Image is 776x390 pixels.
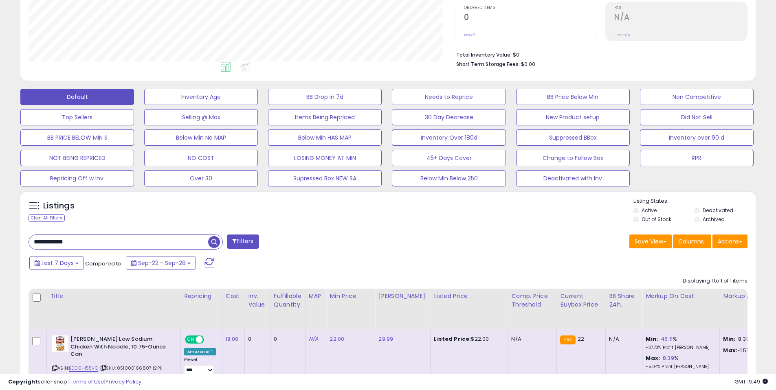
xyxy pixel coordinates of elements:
div: [PERSON_NAME] [378,292,427,300]
h2: 0 [464,13,597,24]
button: Columns [673,234,711,248]
img: 41HLxSUKQQS._SL40_.jpg [52,335,68,352]
div: % [646,355,713,370]
strong: Max: [723,346,737,354]
a: N/A [309,335,319,343]
div: % [646,335,713,351]
button: LOSING MONEY AT MIN [268,150,382,166]
button: BB Price Below Min [516,89,630,105]
p: -5.04% Profit [PERSON_NAME] [646,364,713,370]
div: 0 [248,335,264,343]
div: Markup on Cost [646,292,716,300]
button: BB Drop in 7d [268,89,382,105]
b: Short Term Storage Fees: [456,61,520,68]
small: Prev: N/A [614,33,630,37]
li: $0 [456,49,741,59]
button: Inventory over 90 d [640,129,754,146]
button: Change to Follow Box [516,150,630,166]
div: seller snap | | [8,378,141,386]
a: Terms of Use [70,378,104,386]
button: Supressed Box NEW SA [268,170,382,186]
b: [PERSON_NAME] Low Sodium Chicken With Noodle, 10.75-Ounce Can [70,335,169,360]
div: 0 [274,335,299,343]
button: NO COST [144,150,258,166]
p: Listing States: [633,197,756,205]
span: Sep-22 - Sep-28 [138,259,186,267]
div: Listed Price [434,292,504,300]
button: Below Min Below 250 [392,170,506,186]
button: Items Being Repriced [268,109,382,125]
button: Inventory Over 180d [392,129,506,146]
div: $22.00 [434,335,501,343]
button: Deactivated with Inv [516,170,630,186]
button: Inventory Age [144,89,258,105]
span: ROI [614,6,747,10]
div: Repricing [184,292,219,300]
a: -46.11 [658,335,673,343]
a: 29.99 [378,335,393,343]
span: Columns [678,237,704,245]
button: Actions [712,234,747,248]
strong: Min: [723,335,735,343]
div: Amazon AI * [184,348,216,355]
span: 22 [578,335,584,343]
button: Below Min No MAP [144,129,258,146]
b: Min: [646,335,658,343]
button: 30 Day Decrease [392,109,506,125]
small: FBA [560,335,575,344]
button: NOT BEING REPRICED [20,150,134,166]
button: RPR [640,150,754,166]
span: $0.00 [521,60,535,68]
h2: N/A [614,13,747,24]
div: Title [50,292,177,300]
button: Below Min HAS MAP [268,129,382,146]
button: Sep-22 - Sep-28 [126,256,196,270]
strong: Copyright [8,378,38,386]
div: N/A [511,335,550,343]
div: Min Price [330,292,372,300]
a: B000H155VQ [69,365,98,372]
span: Last 7 Days [42,259,74,267]
div: Fulfillable Quantity [274,292,302,309]
th: The percentage added to the cost of goods (COGS) that forms the calculator for Min & Max prices. [642,289,720,329]
span: ON [186,336,196,343]
span: 2025-10-6 19:49 GMT [734,378,768,386]
div: Current Buybox Price [560,292,602,309]
div: Cost [226,292,242,300]
b: Max: [646,354,660,362]
button: Last 7 Days [29,256,84,270]
button: Repricing Off w Inv. [20,170,134,186]
span: Ordered Items [464,6,597,10]
div: Preset: [184,357,216,375]
label: Active [642,207,657,214]
small: Prev: 0 [464,33,475,37]
span: | SKU: 051000166807 12PK [99,365,162,371]
button: New Product setup [516,109,630,125]
b: Total Inventory Value: [456,51,512,58]
div: N/A [609,335,636,343]
button: Needs to Reprice [392,89,506,105]
button: 45+ Days Cover [392,150,506,166]
div: Inv. value [248,292,266,309]
span: OFF [203,336,216,343]
span: Compared to: [85,260,123,267]
button: Selling @ Max [144,109,258,125]
a: -8.39 [660,354,674,362]
div: Clear All Filters [29,214,65,222]
button: Filters [227,234,259,249]
h5: Listings [43,200,75,212]
button: Save View [629,234,672,248]
button: Did Not Sell [640,109,754,125]
div: MAP [309,292,323,300]
button: Default [20,89,134,105]
div: BB Share 24h. [609,292,639,309]
button: Over 30 [144,170,258,186]
label: Deactivated [703,207,733,214]
a: Privacy Policy [106,378,141,386]
div: Comp. Price Threshold [511,292,553,309]
p: -37.73% Profit [PERSON_NAME] [646,345,713,351]
label: Out of Stock [642,216,671,223]
button: Top Sellers [20,109,134,125]
a: 18.00 [226,335,239,343]
button: BB PRICE BELOW MIN S [20,129,134,146]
